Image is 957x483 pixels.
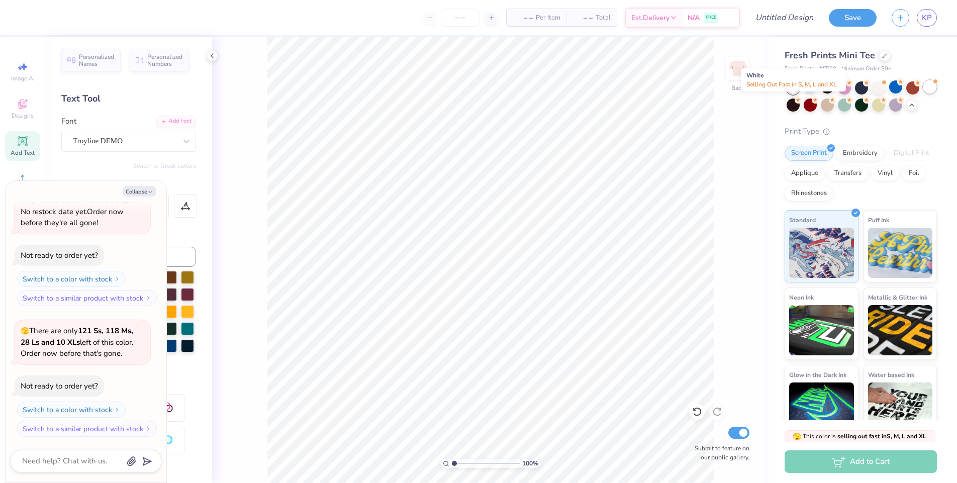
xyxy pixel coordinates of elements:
strong: selling out fast in S, M, L and XL [837,432,926,440]
span: Minimum Order: 50 + [841,65,892,73]
img: Neon Ink [789,305,854,355]
button: Switch to a similar product with stock [17,421,157,437]
a: KP [917,9,937,27]
img: Standard [789,228,854,278]
span: Personalized Numbers [147,53,183,67]
div: Add Font [156,116,196,127]
span: Personalized Names [79,53,115,67]
span: Water based Ink [868,369,914,380]
label: Submit to feature on our public gallery. [689,444,749,462]
div: Screen Print [785,146,833,161]
button: Save [829,9,877,27]
img: Switch to a color with stock [114,276,120,282]
div: Digital Print [887,146,936,161]
div: Not ready to order yet? [21,381,98,391]
div: Rhinestones [785,186,833,201]
span: Per Item [536,13,560,23]
div: Print Type [785,126,937,137]
span: N/A [688,13,700,23]
strong: 121 Ss, 118 Ms, 28 Ls and 10 XLs [21,326,133,347]
span: Fresh Prints Mini Tee [785,49,875,61]
span: Designs [12,112,34,120]
span: Glow in the Dark Ink [789,369,846,380]
button: Switch to Greek Letters [133,162,196,170]
span: Selling Out Fast in S, M, L and XL [746,80,837,88]
img: Water based Ink [868,382,933,433]
div: Foil [902,166,926,181]
span: 🫣 [793,432,801,441]
span: Image AI [11,74,35,82]
button: Switch to a color with stock [17,271,126,287]
span: – – [572,13,593,23]
div: Transfers [828,166,868,181]
input: Untitled Design [747,8,821,28]
div: Format [61,180,197,191]
img: Switch to a similar product with stock [145,426,151,432]
span: Standard [789,215,816,225]
span: Total [596,13,611,23]
div: Embroidery [836,146,884,161]
img: Switch to a similar product with stock [145,295,151,301]
span: Neon Ink [789,292,814,303]
span: # FP38 [819,65,836,73]
img: Puff Ink [868,228,933,278]
span: Metallic & Glitter Ink [868,292,927,303]
div: Applique [785,166,825,181]
button: Switch to a color with stock [17,402,126,418]
button: Collapse [123,186,156,197]
img: Glow in the Dark Ink [789,382,854,433]
div: Back [731,83,744,92]
span: This color is . [793,432,928,441]
span: 🫣 [21,326,29,336]
span: – – [513,13,533,23]
label: Font [61,116,76,127]
img: Switch to a color with stock [114,407,120,413]
span: Est. Delivery [631,13,669,23]
div: Not ready to order yet? [21,250,98,260]
button: Switch to a similar product with stock [17,290,157,306]
div: White [741,68,846,91]
input: – – [441,9,480,27]
div: Text Tool [61,92,196,106]
span: KP [922,12,932,24]
span: FREE [706,14,716,21]
img: Back [728,58,748,78]
span: There are only left of this color. Order now before that's gone. [21,326,133,358]
span: Puff Ink [868,215,889,225]
img: Metallic & Glitter Ink [868,305,933,355]
span: 100 % [522,459,538,468]
div: Vinyl [871,166,899,181]
span: Fresh Prints [785,65,814,73]
span: Add Text [11,149,35,157]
